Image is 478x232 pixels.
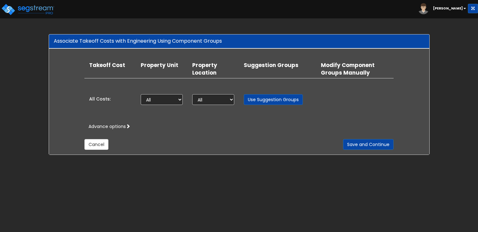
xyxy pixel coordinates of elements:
b: Property Unit [141,61,178,69]
a: Advance options [89,123,130,130]
label: All Costs: [89,96,111,102]
b: [PERSON_NAME] [433,6,463,11]
b: Modify Component Groups Manually [321,61,375,76]
button: Save and Continue [343,139,394,150]
div: Associate Takeoff Costs with Engineering Using Component Groups [54,38,425,45]
b: Suggestion Groups [244,61,298,69]
a: Use Suggestion Groups [244,94,303,105]
b: Property Location [192,61,217,76]
button: Cancel [84,139,108,150]
img: logo_pro_r.png [1,3,55,16]
img: avatar.png [418,3,429,14]
b: Takeoff Cost [89,61,125,69]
